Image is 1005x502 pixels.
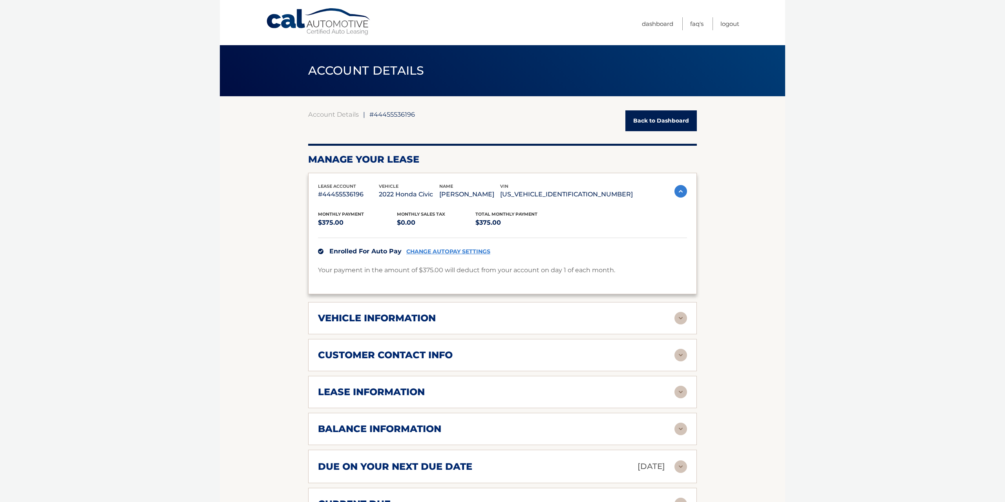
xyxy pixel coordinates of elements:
span: name [439,183,453,189]
p: $375.00 [475,217,554,228]
img: accordion-rest.svg [674,423,687,435]
h2: customer contact info [318,349,453,361]
img: accordion-rest.svg [674,386,687,398]
h2: due on your next due date [318,461,472,473]
span: Total Monthly Payment [475,211,537,217]
img: accordion-rest.svg [674,460,687,473]
span: ACCOUNT DETAILS [308,63,424,78]
img: check.svg [318,249,323,254]
h2: Manage Your Lease [308,154,697,165]
span: Enrolled For Auto Pay [329,247,402,255]
h2: vehicle information [318,312,436,324]
h2: balance information [318,423,441,435]
span: lease account [318,183,356,189]
p: [US_VEHICLE_IDENTIFICATION_NUMBER] [500,189,633,200]
a: Back to Dashboard [625,110,697,131]
a: Dashboard [642,17,673,30]
a: Cal Automotive [266,8,372,36]
p: $375.00 [318,217,397,228]
img: accordion-rest.svg [674,312,687,324]
span: #44455536196 [369,110,415,118]
img: accordion-rest.svg [674,349,687,361]
span: vin [500,183,508,189]
span: vehicle [379,183,398,189]
p: Your payment in the amount of $375.00 will deduct from your account on day 1 of each month. [318,265,615,276]
p: [DATE] [638,460,665,473]
span: Monthly Payment [318,211,364,217]
p: [PERSON_NAME] [439,189,500,200]
a: CHANGE AUTOPAY SETTINGS [406,248,490,255]
a: FAQ's [690,17,703,30]
img: accordion-active.svg [674,185,687,198]
span: | [363,110,365,118]
span: Monthly sales Tax [397,211,445,217]
a: Account Details [308,110,359,118]
p: #44455536196 [318,189,379,200]
a: Logout [720,17,739,30]
p: $0.00 [397,217,476,228]
h2: lease information [318,386,425,398]
p: 2022 Honda Civic [379,189,440,200]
